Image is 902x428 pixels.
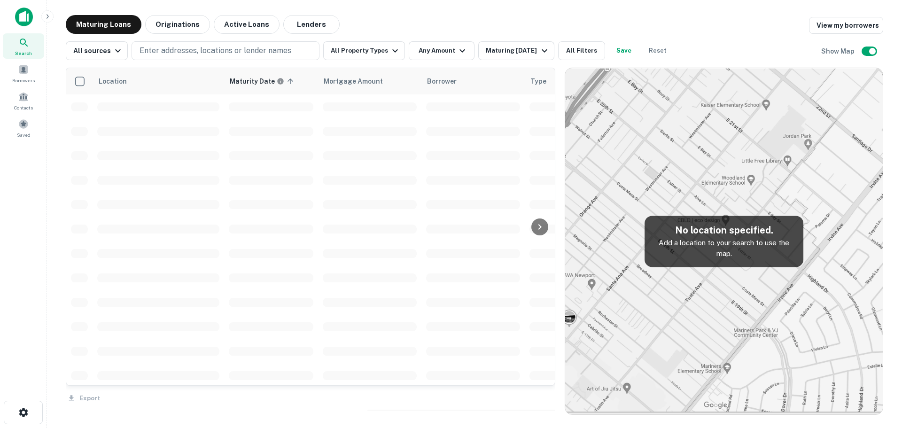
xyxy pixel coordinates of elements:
[478,41,554,60] button: Maturing [DATE]
[421,68,525,94] th: Borrower
[609,41,639,60] button: Save your search to get updates of matches that match your search criteria.
[230,76,296,86] span: Maturity dates displayed may be estimated. Please contact the lender for the most accurate maturi...
[140,45,291,56] p: Enter addresses, locations or lender names
[323,41,405,60] button: All Property Types
[3,33,44,59] a: Search
[14,104,33,111] span: Contacts
[66,41,128,60] button: All sources
[73,45,124,56] div: All sources
[283,15,340,34] button: Lenders
[821,46,856,56] h6: Show Map
[525,68,581,94] th: Type
[427,76,457,87] span: Borrower
[15,49,32,57] span: Search
[15,8,33,26] img: capitalize-icon.png
[558,41,605,60] button: All Filters
[17,131,31,139] span: Saved
[230,76,275,86] h6: Maturity Date
[324,76,395,87] span: Mortgage Amount
[565,68,883,414] img: map-placeholder.webp
[409,41,474,60] button: Any Amount
[224,68,318,94] th: Maturity dates displayed may be estimated. Please contact the lender for the most accurate maturi...
[230,76,284,86] div: Maturity dates displayed may be estimated. Please contact the lender for the most accurate maturi...
[93,68,224,94] th: Location
[145,15,210,34] button: Originations
[643,41,673,60] button: Reset
[214,15,280,34] button: Active Loans
[652,223,796,237] h5: No location specified.
[809,17,883,34] a: View my borrowers
[318,68,421,94] th: Mortgage Amount
[132,41,319,60] button: Enter addresses, locations or lender names
[486,45,550,56] div: Maturing [DATE]
[652,237,796,259] p: Add a location to your search to use the map.
[3,61,44,86] a: Borrowers
[98,76,139,87] span: Location
[3,88,44,113] a: Contacts
[3,115,44,140] a: Saved
[12,77,35,84] span: Borrowers
[855,353,902,398] iframe: Chat Widget
[66,15,141,34] button: Maturing Loans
